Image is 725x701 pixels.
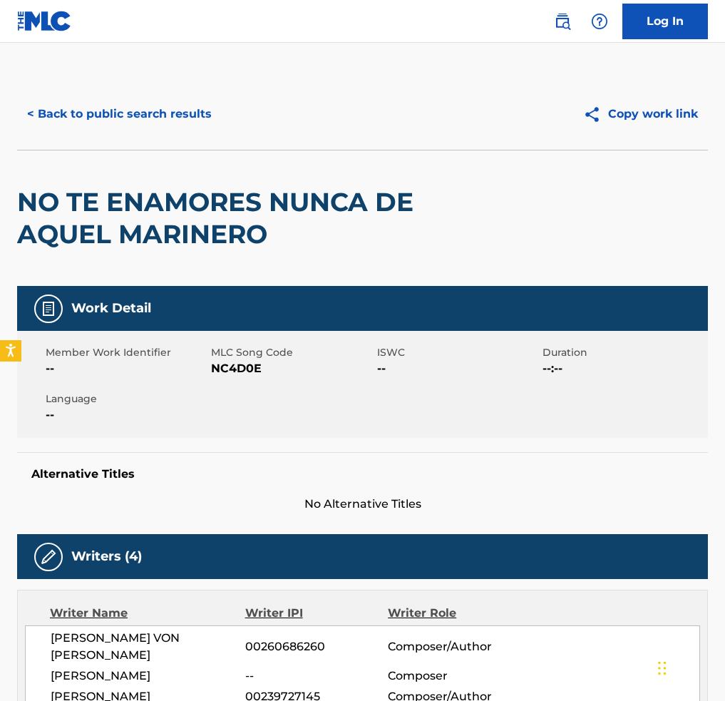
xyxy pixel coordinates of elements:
[591,13,608,30] img: help
[51,630,245,664] span: [PERSON_NAME] VON [PERSON_NAME]
[46,392,207,406] span: Language
[622,4,708,39] a: Log In
[583,106,608,123] img: Copy work link
[245,638,388,655] span: 00260686260
[40,300,57,317] img: Work Detail
[543,360,704,377] span: --:--
[388,667,518,685] span: Composer
[388,638,518,655] span: Composer/Author
[211,360,373,377] span: NC4D0E
[17,96,222,132] button: < Back to public search results
[211,345,373,360] span: MLC Song Code
[245,605,389,622] div: Writer IPI
[388,605,518,622] div: Writer Role
[573,96,708,132] button: Copy work link
[543,345,704,360] span: Duration
[31,467,694,481] h5: Alternative Titles
[46,345,207,360] span: Member Work Identifier
[554,13,571,30] img: search
[51,667,245,685] span: [PERSON_NAME]
[17,186,431,250] h2: NO TE ENAMORES NUNCA DE AQUEL MARINERO
[377,360,539,377] span: --
[548,7,577,36] a: Public Search
[71,548,142,565] h5: Writers (4)
[40,548,57,566] img: Writers
[46,360,207,377] span: --
[46,406,207,424] span: --
[50,605,245,622] div: Writer Name
[71,300,151,317] h5: Work Detail
[17,11,72,31] img: MLC Logo
[245,667,388,685] span: --
[377,345,539,360] span: ISWC
[654,633,725,701] iframe: Chat Widget
[17,496,708,513] span: No Alternative Titles
[658,647,667,690] div: Drag
[585,7,614,36] div: Help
